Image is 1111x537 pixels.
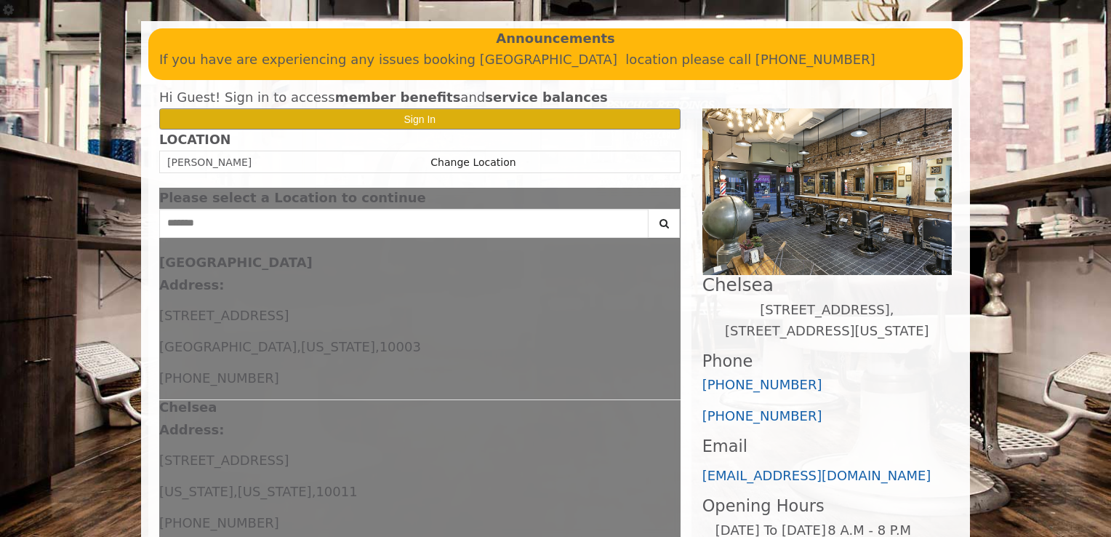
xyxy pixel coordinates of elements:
[159,87,681,108] div: Hi Guest! Sign in to access and
[702,408,822,423] a: [PHONE_NUMBER]
[430,156,516,168] a: Change Location
[159,399,217,415] b: Chelsea
[159,484,233,499] span: [US_STATE]
[159,308,289,323] span: [STREET_ADDRESS]
[380,339,421,354] span: 10003
[702,275,952,295] h2: Chelsea
[301,339,375,354] span: [US_STATE]
[312,484,316,499] span: ,
[702,468,931,483] a: [EMAIL_ADDRESS][DOMAIN_NAME]
[233,484,238,499] span: ,
[159,453,289,468] span: [STREET_ADDRESS]
[702,437,952,456] h3: Email
[702,497,952,515] h3: Opening Hours
[485,89,608,105] b: service balances
[297,339,301,354] span: ,
[656,218,673,228] i: Search button
[316,484,357,499] span: 10011
[159,209,681,245] div: Center Select
[659,194,681,203] button: close dialog
[238,484,312,499] span: [US_STATE]
[702,300,952,342] p: [STREET_ADDRESS],[STREET_ADDRESS][US_STATE]
[159,132,230,147] b: LOCATION
[167,156,252,168] span: [PERSON_NAME]
[335,89,461,105] b: member benefits
[159,422,224,437] b: Address:
[702,377,822,392] a: [PHONE_NUMBER]
[159,515,279,530] span: [PHONE_NUMBER]
[159,108,681,130] button: Sign In
[159,277,224,293] b: Address:
[159,339,297,354] span: [GEOGRAPHIC_DATA]
[159,190,426,205] span: Please select a Location to continue
[496,28,615,49] b: Announcements
[159,209,649,238] input: Search Center
[702,352,952,370] h3: Phone
[375,339,380,354] span: ,
[159,49,952,71] p: If you have are experiencing any issues booking [GEOGRAPHIC_DATA] location please call [PHONE_NUM...
[159,370,279,386] span: [PHONE_NUMBER]
[159,255,313,270] b: [GEOGRAPHIC_DATA]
